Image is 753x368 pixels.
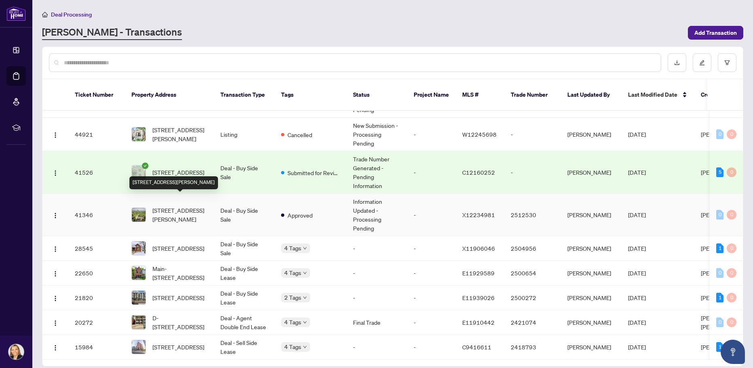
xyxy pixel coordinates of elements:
td: 22650 [68,261,125,286]
td: 2500272 [504,286,561,310]
span: [PERSON_NAME] [701,245,745,252]
td: 44921 [68,118,125,151]
img: thumbnail-img [132,241,146,255]
img: logo [6,6,26,21]
button: download [668,53,686,72]
span: down [303,296,307,300]
div: [STREET_ADDRESS][PERSON_NAME] [129,176,218,189]
img: Logo [52,212,59,219]
td: New Submission - Processing Pending [347,118,407,151]
span: D-[STREET_ADDRESS] [152,313,207,331]
div: 1 [716,342,723,352]
div: 0 [727,268,736,278]
span: [DATE] [628,169,646,176]
th: Ticket Number [68,79,125,111]
span: 4 Tags [284,243,301,253]
th: Last Modified Date [622,79,694,111]
td: - [407,261,456,286]
span: 2 Tags [284,293,301,302]
td: 41526 [68,151,125,194]
th: Last Updated By [561,79,622,111]
div: 0 [716,210,723,220]
td: 2418793 [504,335,561,360]
span: [STREET_ADDRESS][PERSON_NAME] [152,125,207,143]
span: E11910442 [462,319,495,326]
button: Logo [49,166,62,179]
span: [DATE] [628,294,646,301]
td: 2421074 [504,310,561,335]
td: 41346 [68,194,125,236]
span: Submitted for Review [288,168,340,177]
td: 2500654 [504,261,561,286]
span: [DATE] [628,343,646,351]
span: Deal Processing [51,11,92,18]
td: 2512530 [504,194,561,236]
span: Approved [288,211,313,220]
div: 0 [716,317,723,327]
span: edit [699,60,705,66]
div: 0 [727,317,736,327]
td: Deal - Buy Side Lease [214,261,275,286]
td: Trade Number Generated - Pending Information [347,151,407,194]
span: [DATE] [628,269,646,277]
img: Logo [52,170,59,176]
span: filter [724,60,730,66]
span: 4 Tags [284,268,301,277]
td: - [347,261,407,286]
td: [PERSON_NAME] [561,335,622,360]
div: 0 [727,129,736,139]
th: MLS # [456,79,504,111]
td: - [407,335,456,360]
td: - [504,118,561,151]
td: - [407,194,456,236]
span: X11906046 [462,245,495,252]
td: Deal - Buy Side Sale [214,151,275,194]
span: Add Transaction [694,26,737,39]
td: Deal - Agent Double End Lease [214,310,275,335]
th: Status [347,79,407,111]
span: down [303,271,307,275]
td: 15984 [68,335,125,360]
td: - [407,236,456,261]
span: C9416611 [462,343,491,351]
span: [STREET_ADDRESS] [152,343,204,351]
td: [PERSON_NAME] [561,286,622,310]
td: [PERSON_NAME] [561,194,622,236]
button: Logo [49,266,62,279]
td: Final Trade [347,310,407,335]
div: 0 [716,129,723,139]
span: check-circle [142,163,148,169]
span: [PERSON_NAME] [PERSON_NAME] [701,314,745,330]
span: 4 Tags [284,317,301,327]
span: down [303,246,307,250]
td: - [407,118,456,151]
img: thumbnail-img [132,127,146,141]
div: 5 [716,167,723,177]
button: Logo [49,242,62,255]
div: 0 [727,210,736,220]
td: - [407,310,456,335]
td: 21820 [68,286,125,310]
span: [PERSON_NAME] [701,169,745,176]
span: [STREET_ADDRESS] [152,293,204,302]
td: - [504,151,561,194]
th: Property Address [125,79,214,111]
span: [PERSON_NAME] [701,211,745,218]
span: down [303,320,307,324]
td: Deal - Buy Side Sale [214,194,275,236]
div: 1 [716,293,723,302]
span: E11939026 [462,294,495,301]
img: Logo [52,246,59,252]
th: Tags [275,79,347,111]
span: [DATE] [628,211,646,218]
img: Logo [52,271,59,277]
span: [DATE] [628,245,646,252]
span: [DATE] [628,319,646,326]
td: Listing [214,118,275,151]
td: 20272 [68,310,125,335]
img: Logo [52,320,59,326]
button: Logo [49,291,62,304]
img: thumbnail-img [132,266,146,280]
td: [PERSON_NAME] [561,261,622,286]
div: 0 [716,268,723,278]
